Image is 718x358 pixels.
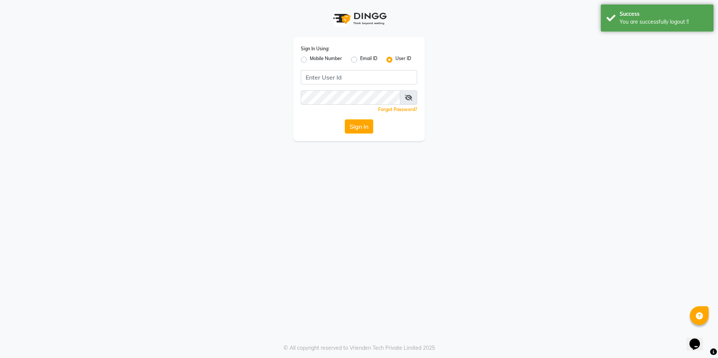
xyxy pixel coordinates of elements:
label: Email ID [360,55,377,64]
a: Forgot Password? [378,107,417,112]
button: Sign In [345,119,373,134]
iframe: chat widget [686,328,710,350]
input: Username [301,90,400,105]
label: User ID [395,55,411,64]
input: Username [301,70,417,84]
img: logo1.svg [329,8,389,30]
label: Sign In Using: [301,45,329,52]
div: You are successfully logout !! [620,18,708,26]
div: Success [620,10,708,18]
label: Mobile Number [310,55,342,64]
